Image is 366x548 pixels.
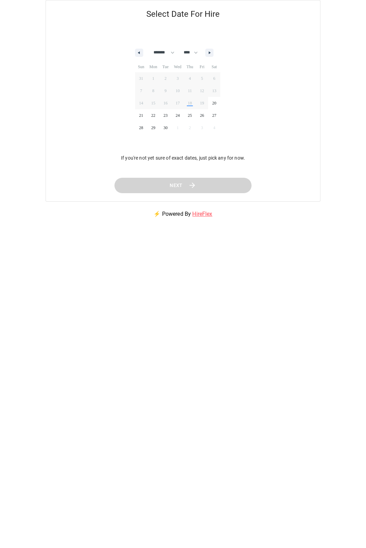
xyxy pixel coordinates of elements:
[139,109,143,122] span: 21
[163,109,168,122] span: 23
[188,109,192,122] span: 25
[147,122,160,134] button: 29
[152,72,154,85] span: 1
[147,97,160,109] button: 15
[164,72,167,85] span: 2
[159,97,172,109] button: 16
[200,85,204,97] span: 12
[159,61,172,72] span: Tue
[184,109,196,122] button: 25
[188,85,192,97] span: 11
[135,122,147,134] button: 28
[172,85,184,97] button: 10
[151,97,155,109] span: 15
[139,122,143,134] span: 28
[164,85,167,97] span: 9
[135,97,147,109] button: 14
[196,109,208,122] button: 26
[159,109,172,122] button: 23
[208,85,220,97] button: 13
[46,0,320,28] h5: Select Date For Hire
[175,97,180,109] span: 17
[188,97,192,109] span: 18
[147,61,160,72] span: Mon
[175,109,180,122] span: 24
[196,97,208,109] button: 19
[140,85,142,97] span: 7
[135,61,147,72] span: Sun
[172,72,184,85] button: 3
[208,72,220,85] button: 6
[147,109,160,122] button: 22
[184,85,196,97] button: 11
[135,85,147,97] button: 7
[114,178,252,193] button: Next
[196,72,208,85] button: 5
[196,85,208,97] button: 12
[135,109,147,122] button: 21
[139,97,143,109] span: 14
[163,122,168,134] span: 30
[208,97,220,109] button: 20
[121,154,245,161] p: If you're not yet sure of exact dates, just pick any for now.
[151,122,155,134] span: 29
[172,61,184,72] span: Wed
[172,97,184,109] button: 17
[175,85,180,97] span: 10
[172,109,184,122] button: 24
[176,72,179,85] span: 3
[213,72,215,85] span: 6
[159,122,172,134] button: 30
[212,109,216,122] span: 27
[196,61,208,72] span: Fri
[152,85,154,97] span: 8
[200,97,204,109] span: 19
[147,72,160,85] button: 1
[184,97,196,109] button: 18
[184,72,196,85] button: 4
[201,72,203,85] span: 5
[208,61,220,72] span: Sat
[147,85,160,97] button: 8
[184,61,196,72] span: Thu
[200,109,204,122] span: 26
[212,85,216,97] span: 13
[151,109,155,122] span: 22
[170,181,183,190] span: Next
[145,202,220,226] p: ⚡ Powered By
[212,97,216,109] span: 20
[163,97,168,109] span: 16
[192,211,212,217] a: HireFlex
[208,109,220,122] button: 27
[159,85,172,97] button: 9
[189,72,191,85] span: 4
[159,72,172,85] button: 2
